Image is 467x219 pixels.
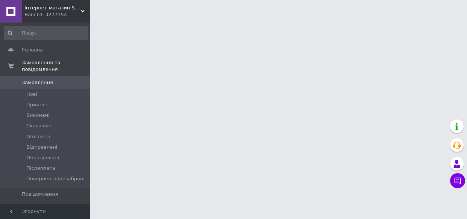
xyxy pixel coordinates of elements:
button: Чат з покупцем [450,173,465,188]
span: Повернення/незабрані [26,175,85,182]
div: Ваш ID: 3277154 [24,11,90,18]
span: Прийняті [26,101,50,108]
span: Інтернет-магазин Setmix [24,5,81,11]
span: Скасовані [26,122,52,129]
span: Повідомлення [22,191,58,198]
span: Замовлення та повідомлення [22,59,90,73]
input: Пошук [4,26,88,40]
span: Нові [26,91,37,98]
span: Головна [22,47,43,53]
span: Замовлення [22,79,53,86]
span: Виконані [26,112,50,119]
span: Оплачені [26,133,50,140]
span: Опрацьовані [26,154,59,161]
span: Післяплата [26,165,55,172]
span: Відправлені [26,144,57,151]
